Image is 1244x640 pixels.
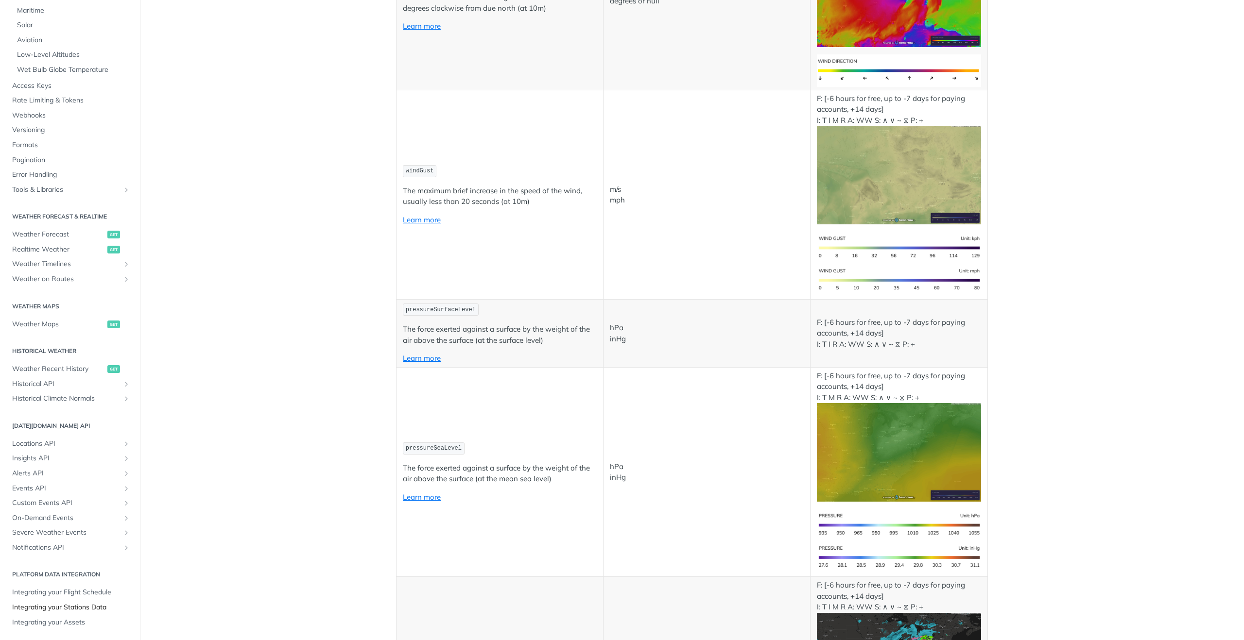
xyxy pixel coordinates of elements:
[7,79,133,93] a: Access Keys
[7,317,133,332] a: Weather Mapsget
[7,362,133,376] a: Weather Recent Historyget
[817,126,981,224] img: wind-gust
[12,18,133,33] a: Solar
[403,185,597,207] p: The maximum brief increase in the speed of the wind, usually less than 20 seconds (at 10m)
[12,155,130,165] span: Pagination
[817,169,981,179] span: Expand image
[7,391,133,406] a: Historical Climate NormalsShow subpages for Historical Climate Normals
[107,365,120,373] span: get
[7,466,133,481] a: Alerts APIShow subpages for Alerts API
[403,354,441,363] a: Learn more
[406,168,434,174] span: windGust
[12,274,120,284] span: Weather on Routes
[7,585,133,600] a: Integrating your Flight Schedule
[12,111,130,120] span: Webhooks
[12,588,130,597] span: Integrating your Flight Schedule
[817,552,981,561] span: Expand image
[122,440,130,448] button: Show subpages for Locations API
[7,212,133,221] h2: Weather Forecast & realtime
[406,306,476,313] span: pressureSurfaceLevel
[122,186,130,194] button: Show subpages for Tools & Libraries
[817,541,981,574] img: pressure-us
[12,528,120,538] span: Severe Weather Events
[817,264,981,297] img: wind-gust-us
[7,421,133,430] h2: [DATE][DOMAIN_NAME] API
[7,540,133,555] a: Notifications APIShow subpages for Notifications API
[817,317,981,350] p: F: [-6 hours for free, up to -7 days for paying accounts, +14 days] I: T I R A: WW S: ∧ ∨ ~ ⧖ P: +
[7,138,133,152] a: Formats
[817,520,981,529] span: Expand image
[817,93,981,224] p: F: [-6 hours for free, up to -7 days for paying accounts, +14 days] I: T I M R A: WW S: ∧ ∨ ~ ⧖ P: +
[12,140,130,150] span: Formats
[12,3,133,18] a: Maritime
[122,470,130,477] button: Show subpages for Alerts API
[610,461,804,483] p: hPa inHg
[107,231,120,238] span: get
[12,454,120,463] span: Insights API
[12,170,130,180] span: Error Handling
[122,544,130,552] button: Show subpages for Notifications API
[17,20,130,30] span: Solar
[403,215,441,224] a: Learn more
[12,603,130,612] span: Integrating your Stations Data
[122,455,130,462] button: Show subpages for Insights API
[122,499,130,507] button: Show subpages for Custom Events API
[7,93,133,108] a: Rate Limiting & Tokens
[7,377,133,391] a: Historical APIShow subpages for Historical API
[12,618,130,627] span: Integrating your Assets
[12,379,120,389] span: Historical API
[12,48,133,62] a: Low-Level Altitudes
[7,496,133,510] a: Custom Events APIShow subpages for Custom Events API
[817,54,981,87] img: wind-direction
[122,260,130,268] button: Show subpages for Weather Timelines
[12,230,105,239] span: Weather Forecast
[12,543,120,553] span: Notifications API
[122,380,130,388] button: Show subpages for Historical API
[12,320,105,329] span: Weather Maps
[12,513,120,523] span: On-Demand Events
[12,498,120,508] span: Custom Events API
[7,451,133,466] a: Insights APIShow subpages for Insights API
[12,259,120,269] span: Weather Timelines
[817,65,981,74] span: Expand image
[817,232,981,264] img: wind-gust-si
[12,364,105,374] span: Weather Recent History
[12,469,120,478] span: Alerts API
[817,242,981,252] span: Expand image
[12,394,120,404] span: Historical Climate Normals
[7,302,133,311] h2: Weather Maps
[403,463,597,485] p: The force exerted against a surface by the weight of the air above the surface (at the mean sea l...
[403,21,441,31] a: Learn more
[817,275,981,284] span: Expand image
[122,485,130,492] button: Show subpages for Events API
[12,245,105,254] span: Realtime Weather
[7,123,133,137] a: Versioning
[817,403,981,502] img: pressure
[107,320,120,328] span: get
[403,492,441,502] a: Learn more
[817,447,981,456] span: Expand image
[7,525,133,540] a: Severe Weather EventsShow subpages for Severe Weather Events
[12,33,133,48] a: Aviation
[12,484,120,493] span: Events API
[122,275,130,283] button: Show subpages for Weather on Routes
[7,437,133,451] a: Locations APIShow subpages for Locations API
[122,514,130,522] button: Show subpages for On-Demand Events
[12,125,130,135] span: Versioning
[7,227,133,242] a: Weather Forecastget
[817,371,981,502] p: F: [-6 hours for free, up to -7 days for paying accounts, +14 days] I: T M R A: WW S: ∧ ∨ ~ ⧖ P: +
[7,347,133,355] h2: Historical Weather
[7,257,133,271] a: Weather TimelinesShow subpages for Weather Timelines
[7,168,133,182] a: Error Handling
[406,445,462,452] span: pressureSeaLevel
[7,481,133,496] a: Events APIShow subpages for Events API
[7,600,133,615] a: Integrating your Stations Data
[7,511,133,525] a: On-Demand EventsShow subpages for On-Demand Events
[7,242,133,257] a: Realtime Weatherget
[7,570,133,579] h2: Platform DATA integration
[7,272,133,286] a: Weather on RoutesShow subpages for Weather on Routes
[122,395,130,403] button: Show subpages for Historical Climate Normals
[7,183,133,197] a: Tools & LibrariesShow subpages for Tools & Libraries
[12,439,120,449] span: Locations API
[17,65,130,75] span: Wet Bulb Globe Temperature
